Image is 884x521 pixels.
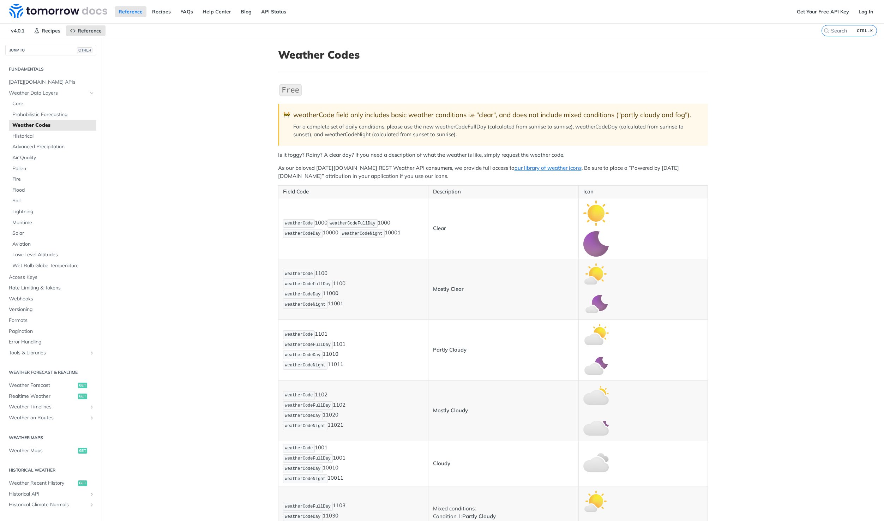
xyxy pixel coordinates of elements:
span: Expand image [583,361,609,368]
p: Is it foggy? Rainy? A clear day? If you need a description of what the weather is like, simply re... [278,151,708,159]
span: weatherCode [285,393,313,398]
span: weatherCodeFullDay [285,282,331,287]
span: weatherCode [285,332,313,337]
img: partly_cloudy_day [583,322,609,347]
span: Expand image [583,391,609,398]
a: Blog [237,6,255,17]
img: mostly_clear_day [583,261,609,287]
span: Weather Codes [12,122,95,129]
button: Show subpages for Tools & Libraries [89,350,95,356]
span: weatherCodeFullDay [330,221,375,226]
strong: 0 [335,351,338,358]
p: 1100 1100 1100 1100 [283,269,424,310]
a: Pollen [9,163,96,174]
span: weatherCode [285,446,313,451]
a: Historical [9,131,96,142]
a: Pagination [5,326,96,337]
span: Probabilistic Forecasting [12,111,95,118]
a: Advanced Precipitation [9,142,96,152]
span: Expand image [583,497,609,504]
span: weatherCodeFullDay [285,456,331,461]
span: [DATE][DOMAIN_NAME] APIs [9,79,95,86]
img: mostly_clear_day [583,489,609,514]
a: Reference [66,25,106,36]
strong: Partly Cloudy [433,346,467,353]
p: 1000 1000 1000 1000 [283,218,424,239]
span: Advanced Precipitation [12,143,95,150]
span: Expand image [583,240,609,247]
a: Flood [9,185,96,196]
strong: Clear [433,225,446,232]
a: Weather Codes [9,120,96,131]
span: weatherCodeDay [285,231,320,236]
span: CTRL-/ [77,47,92,53]
a: Formats [5,315,96,326]
span: weatherCodeNight [342,231,383,236]
a: Weather TimelinesShow subpages for Weather Timelines [5,402,96,412]
a: Fire [9,174,96,185]
a: API Status [257,6,290,17]
span: Webhooks [9,295,95,303]
strong: Mostly Clear [433,286,464,292]
span: Solar [12,230,95,237]
span: Wet Bulb Globe Temperature [12,262,95,269]
a: Log In [855,6,877,17]
button: Show subpages for Historical Climate Normals [89,502,95,508]
span: Tools & Libraries [9,349,87,357]
a: Tools & LibrariesShow subpages for Tools & Libraries [5,348,96,358]
span: Expand image [583,422,609,429]
span: weatherCodeDay [285,292,320,297]
a: Weather Forecastget [5,380,96,391]
strong: 1 [340,475,343,481]
span: weatherCodeNight [285,424,325,429]
span: weatherCodeFullDay [285,342,331,347]
span: weatherCode [285,271,313,276]
img: mostly_clear_night [583,292,609,317]
span: weatherCode [285,221,313,226]
span: weatherCodeNight [285,302,325,307]
span: Reference [78,28,102,34]
a: Get Your Free API Key [793,6,853,17]
a: Access Keys [5,272,96,283]
svg: Search [824,28,829,34]
span: Expand image [583,301,609,307]
div: weatherCode field only includes basic weather conditions i.e "clear", and does not include mixed ... [293,111,701,119]
a: Lightning [9,206,96,217]
span: Fire [12,176,95,183]
a: Reference [115,6,146,17]
strong: 1 [340,422,343,429]
span: Rate Limiting & Tokens [9,285,95,292]
a: Air Quality [9,152,96,163]
span: Weather Recent History [9,480,76,487]
h2: Historical Weather [5,467,96,473]
h2: Weather Forecast & realtime [5,369,96,376]
strong: 0 [335,290,338,297]
strong: Cloudy [433,460,450,467]
a: our library of weather icons [515,164,582,171]
span: Weather on Routes [9,414,87,421]
a: Historical APIShow subpages for Historical API [5,489,96,499]
strong: 1 [397,229,401,236]
a: Historical Climate NormalsShow subpages for Historical Climate Normals [5,499,96,510]
a: Solar [9,228,96,239]
span: Weather Maps [9,447,76,454]
h1: Weather Codes [278,48,708,61]
span: Recipes [42,28,60,34]
span: Low-Level Altitudes [12,251,95,258]
span: weatherCodeFullDay [285,504,331,509]
a: Soil [9,196,96,206]
span: Expand image [583,331,609,337]
span: v4.0.1 [7,25,28,36]
span: weatherCodeDay [285,353,320,358]
span: Pagination [9,328,95,335]
span: Air Quality [12,154,95,161]
span: Pollen [12,165,95,172]
a: Recipes [148,6,175,17]
strong: Mostly Cloudy [433,407,468,414]
p: For a complete set of daily conditions, please use the new weatherCodeFullDay (calculated from su... [293,123,701,139]
span: get [78,383,87,388]
span: Versioning [9,306,95,313]
a: Webhooks [5,294,96,304]
span: weatherCodeNight [285,477,325,481]
a: Error Handling [5,337,96,347]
